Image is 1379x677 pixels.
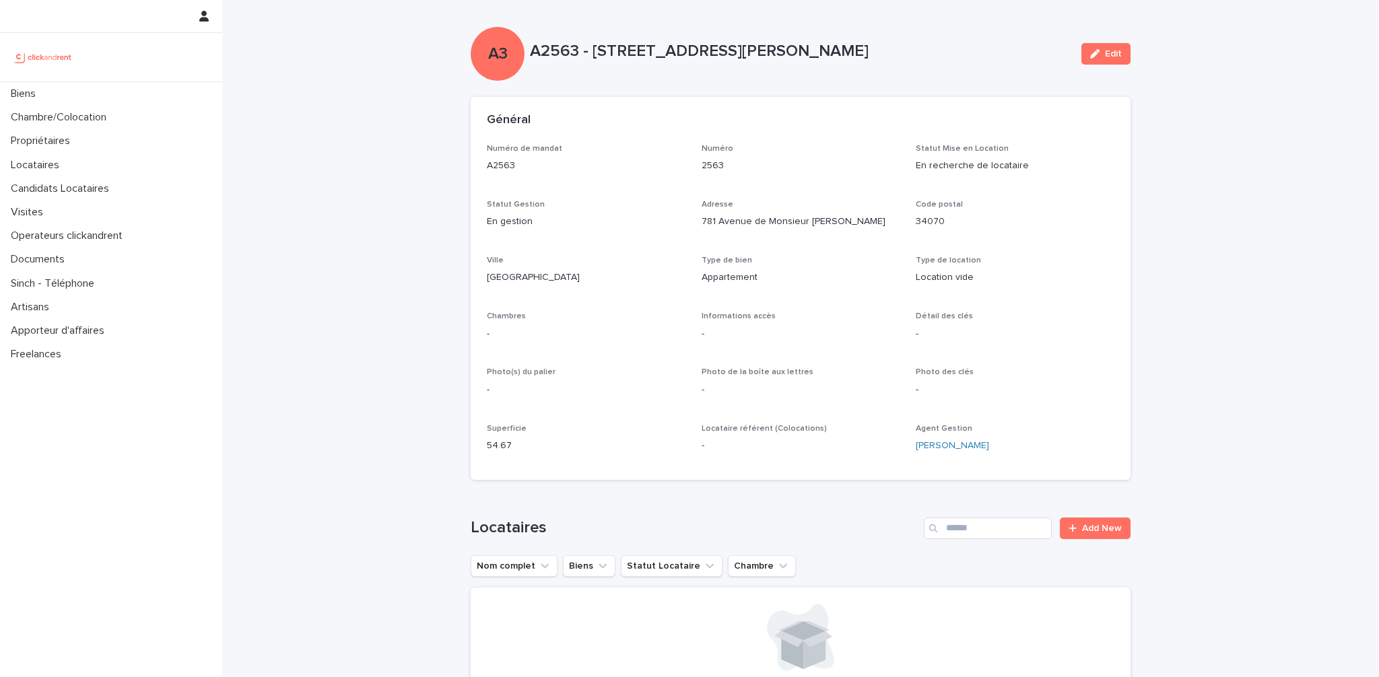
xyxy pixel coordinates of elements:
p: - [916,327,1114,341]
p: Documents [5,253,75,266]
p: Operateurs clickandrent [5,229,133,242]
button: Biens [563,555,615,577]
span: Photo des clés [916,368,974,376]
p: 34070 [916,215,1114,229]
p: Visites [5,206,54,219]
p: - [702,383,900,397]
p: 781 Avenue de Monsieur [PERSON_NAME] [702,215,900,229]
span: Adresse [702,201,733,209]
span: Statut Mise en Location [916,145,1009,153]
span: Code postal [916,201,963,209]
a: [PERSON_NAME] [916,439,989,453]
p: Propriétaires [5,135,81,147]
p: Appartement [702,271,900,285]
span: Chambres [487,312,526,320]
span: Numéro de mandat [487,145,562,153]
p: Locataires [5,159,70,172]
span: Statut Gestion [487,201,545,209]
p: Apporteur d'affaires [5,324,115,337]
p: A2563 [487,159,685,173]
span: Edit [1105,49,1122,59]
p: Sinch - Téléphone [5,277,105,290]
button: Statut Locataire [621,555,722,577]
span: Photo de la boîte aux lettres [702,368,813,376]
h1: Locataires [471,518,918,538]
p: Freelances [5,348,72,361]
span: Agent Gestion [916,425,972,433]
span: Informations accès [702,312,776,320]
button: Edit [1081,43,1131,65]
span: Type de bien [702,256,752,264]
p: - [702,327,900,341]
span: Type de location [916,256,981,264]
h2: Général [487,113,531,128]
span: Ville [487,256,504,264]
p: Candidats Locataires [5,182,120,195]
span: Add New [1082,524,1122,533]
p: - [487,383,685,397]
p: - [487,327,685,341]
img: UCB0brd3T0yccxBKYDjQ [11,44,76,71]
a: Add New [1060,518,1131,539]
p: - [702,439,900,453]
p: En recherche de locataire [916,159,1114,173]
span: Superficie [487,425,527,433]
span: Photo(s) du palier [487,368,556,376]
p: Location vide [916,271,1114,285]
span: Locataire référent (Colocations) [702,425,827,433]
p: En gestion [487,215,685,229]
p: A2563 - [STREET_ADDRESS][PERSON_NAME] [530,42,1071,61]
p: 2563 [702,159,900,173]
button: Chambre [728,555,796,577]
p: [GEOGRAPHIC_DATA] [487,271,685,285]
p: - [916,383,1114,397]
p: 54.67 [487,439,685,453]
p: Artisans [5,301,60,314]
span: Numéro [702,145,733,153]
span: Détail des clés [916,312,973,320]
p: Chambre/Colocation [5,111,117,124]
input: Search [924,518,1052,539]
button: Nom complet [471,555,558,577]
p: Biens [5,87,46,100]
